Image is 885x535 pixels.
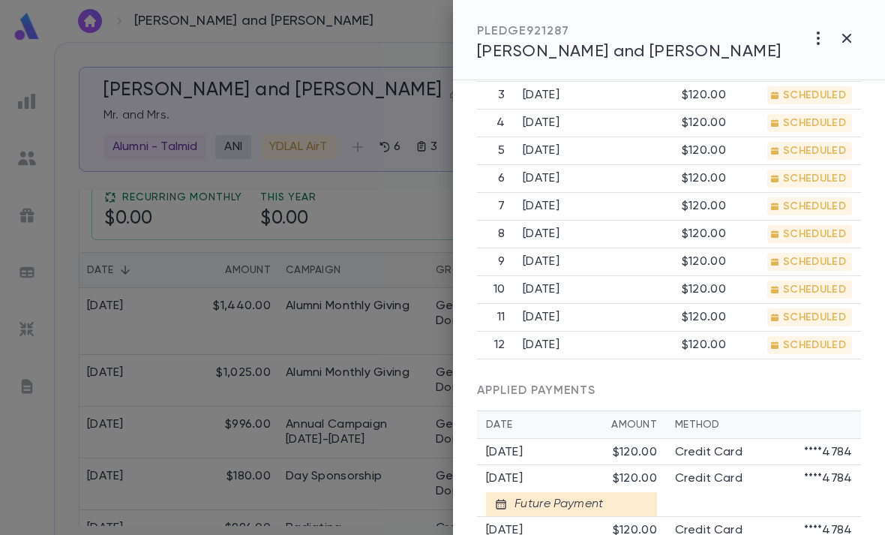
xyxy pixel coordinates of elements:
[514,82,624,110] td: [DATE]
[514,276,624,304] td: [DATE]
[625,276,735,304] td: $120.00
[625,332,735,359] td: $120.00
[613,445,657,460] div: $120.00
[477,248,514,276] th: 9
[477,304,514,332] th: 11
[777,200,852,212] span: SCHEDULED
[777,311,852,323] span: SCHEDULED
[514,110,624,137] td: [DATE]
[777,339,852,351] span: SCHEDULED
[777,145,852,157] span: SCHEDULED
[477,110,514,137] th: 4
[477,165,514,193] th: 6
[625,248,735,276] td: $120.00
[666,411,861,439] th: Method
[777,89,852,101] span: SCHEDULED
[477,385,595,397] span: APPLIED PAYMENTS
[507,497,603,512] div: Future Payment
[625,221,735,248] td: $120.00
[625,304,735,332] td: $120.00
[777,117,852,129] span: SCHEDULED
[514,248,624,276] td: [DATE]
[514,304,624,332] td: [DATE]
[625,165,735,193] td: $120.00
[486,445,613,460] div: [DATE]
[625,110,735,137] td: $120.00
[514,332,624,359] td: [DATE]
[514,193,624,221] td: [DATE]
[477,276,514,304] th: 10
[611,419,657,431] div: Amount
[477,137,514,165] th: 5
[477,24,781,39] div: PLEDGE 921287
[477,332,514,359] th: 12
[777,173,852,185] span: SCHEDULED
[514,137,624,165] td: [DATE]
[486,471,613,486] div: [DATE]
[625,193,735,221] td: $120.00
[777,256,852,268] span: SCHEDULED
[477,221,514,248] th: 8
[613,471,657,486] div: $120.00
[514,221,624,248] td: [DATE]
[675,445,742,460] p: Credit Card
[486,419,611,431] div: Date
[477,44,781,60] span: [PERSON_NAME] and [PERSON_NAME]
[625,82,735,110] td: $120.00
[477,82,514,110] th: 3
[625,137,735,165] td: $120.00
[777,284,852,296] span: SCHEDULED
[514,165,624,193] td: [DATE]
[675,471,742,486] p: Credit Card
[477,193,514,221] th: 7
[777,228,852,240] span: SCHEDULED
